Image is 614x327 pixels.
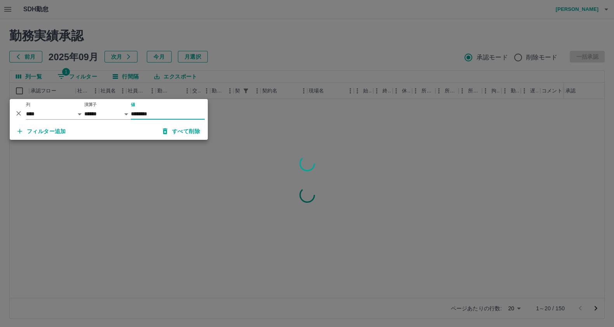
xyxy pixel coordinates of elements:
[157,124,206,138] button: すべて削除
[13,108,24,119] button: 削除
[131,102,135,108] label: 値
[26,102,30,108] label: 列
[84,102,97,108] label: 演算子
[11,124,72,138] button: フィルター追加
